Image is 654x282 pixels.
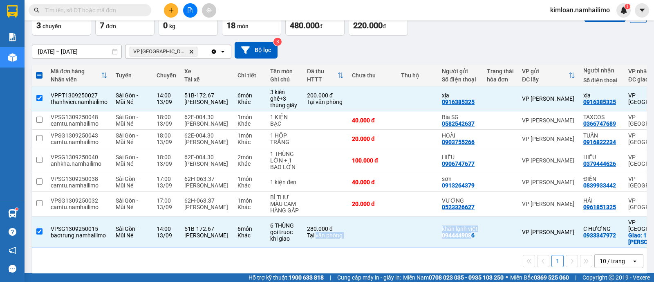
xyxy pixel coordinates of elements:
span: món [237,23,249,29]
span: Cung cấp máy in - giấy in: [337,273,401,282]
div: 1 KIỆN BẠC [270,114,299,127]
span: 0 [163,20,168,30]
button: Đơn hàng7đơn [95,6,155,36]
div: 18:00 [157,154,176,160]
div: Nhân viên [51,76,101,83]
div: hóa đơn [487,76,514,83]
div: HẢI [583,197,620,204]
div: khăn lạnh việt [442,226,479,232]
div: VP [PERSON_NAME] [522,179,575,185]
span: VP chợ Mũi Né [133,48,186,55]
span: aim [206,7,212,13]
div: HIỂU [583,154,620,160]
div: Tài xế [184,76,229,83]
div: 40.000 đ [352,179,393,185]
div: Khác [237,232,262,239]
sup: 1 [16,208,18,210]
div: 17:00 [157,197,176,204]
div: HÀNG GẤP [270,207,299,214]
span: Sài Gòn - Mũi Né [116,154,138,167]
div: camtu.namhailimo [51,120,108,127]
div: Mã đơn hàng [51,68,101,74]
div: VPSG1309250032 [51,197,108,204]
span: notification [9,246,16,254]
svg: open [219,48,226,55]
div: 0582542637 [442,120,475,127]
div: 6 THÙNG [270,222,299,229]
div: 0933347972 [583,232,616,239]
div: 17:00 [157,176,176,182]
th: Toggle SortBy [47,65,112,86]
div: HTTT [307,76,337,83]
div: 1 HỘP TRẮNG [270,132,299,145]
div: Tuyến [116,72,148,79]
button: caret-down [635,3,649,18]
span: Sài Gòn - Mũi Né [116,176,138,189]
span: file-add [187,7,193,13]
div: 1 món [237,176,262,182]
strong: 1900 633 818 [289,274,324,281]
div: 0903755266 [442,139,475,145]
th: Toggle SortBy [518,65,579,86]
div: 1 món [237,114,262,120]
div: VPSG1309250015 [51,226,108,232]
div: 0913264379 [442,182,475,189]
div: VP [PERSON_NAME] [522,95,575,102]
button: Bộ lọc [235,42,278,59]
span: Sài Gòn - Mũi Né [116,197,138,210]
div: Người nhận [583,67,620,74]
div: VƯƠNG [442,197,479,204]
span: VP chợ Mũi Né, close by backspace [130,47,197,56]
span: đơn [106,23,116,29]
div: Trạng thái [487,68,514,74]
strong: 0369 525 060 [534,274,569,281]
span: kg [169,23,175,29]
div: thanhvien.namhailimo [51,99,108,105]
li: VP VP chợ Mũi Né [4,44,56,53]
span: Sài Gòn - Mũi Né [116,226,138,239]
div: [PERSON_NAME] [184,99,229,105]
img: logo-vxr [7,5,18,18]
div: Khác [237,120,262,127]
input: Selected VP chợ Mũi Né. [199,47,200,56]
div: Tại văn phòng [307,99,344,105]
div: C HƯƠNG [583,226,620,232]
div: 10 / trang [600,257,625,265]
button: Chuyến3chuyến [32,6,91,36]
div: Xe [184,68,229,74]
div: 0839933442 [583,182,616,189]
div: 18:00 [157,132,176,139]
img: solution-icon [8,33,17,41]
div: 18:00 [157,114,176,120]
div: 6 món [237,92,262,99]
div: 1 kiện đen [270,179,299,185]
span: Miền Bắc [510,273,569,282]
div: baotrung.namhailimo [51,232,108,239]
div: anhkha.namhailimo [51,160,108,167]
div: [PERSON_NAME] [184,232,229,239]
div: VP [PERSON_NAME] [522,117,575,124]
div: Bia SG [442,114,479,120]
div: VP [PERSON_NAME] [522,229,575,235]
div: VPPT1309250027 [51,92,108,99]
span: Miền Nam [403,273,504,282]
div: 62E-004.30 [184,132,229,139]
div: 0916385325 [583,99,616,105]
div: 13/09 [157,139,176,145]
div: goi truoc khi giao [270,229,299,242]
div: Tên món [270,68,299,74]
div: Khác [237,204,262,210]
span: | [575,273,576,282]
svg: Delete [189,49,194,54]
div: VPSG1309250048 [51,114,108,120]
div: 13/09 [157,182,176,189]
span: Sài Gòn - Mũi Né [116,114,138,127]
span: 18 [226,20,235,30]
div: 14:00 [157,92,176,99]
span: environment [4,55,10,61]
div: Chưa thu [352,72,393,79]
div: 62E-004.30 [184,114,229,120]
span: 1 [626,4,629,9]
div: 40.000 đ [352,117,393,124]
div: [PERSON_NAME] [184,120,229,127]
